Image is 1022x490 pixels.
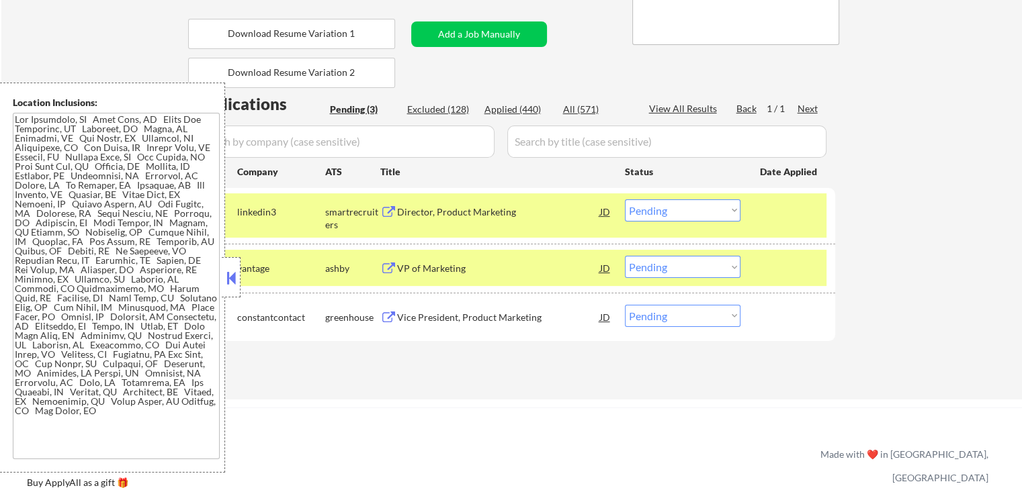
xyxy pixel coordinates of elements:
div: JD [599,199,612,224]
div: Company [237,165,325,179]
div: ashby [325,262,380,275]
div: Applications [192,96,325,112]
div: VP of Marketing [397,262,600,275]
div: Excluded (128) [407,103,474,116]
div: Made with ❤️ in [GEOGRAPHIC_DATA], [GEOGRAPHIC_DATA] [815,442,988,489]
div: JD [599,256,612,280]
div: Vice President, Product Marketing [397,311,600,324]
div: Title [380,165,612,179]
div: Date Applied [760,165,819,179]
div: Back [736,102,758,115]
div: Applied (440) [484,103,552,116]
div: 1 / 1 [767,102,798,115]
div: Pending (3) [330,103,397,116]
div: greenhouse [325,311,380,324]
button: Download Resume Variation 1 [188,19,395,49]
div: JD [599,305,612,329]
input: Search by company (case sensitive) [192,126,495,158]
div: Location Inclusions: [13,96,220,109]
div: linkedin3 [237,205,325,219]
div: Buy ApplyAll as a gift 🎁 [27,478,161,487]
div: smartrecruiters [325,205,380,232]
div: Director, Product Marketing [397,205,600,219]
div: Status [625,159,740,183]
div: Next [798,102,819,115]
div: View All Results [649,102,721,115]
a: Refer & earn free applications 👯‍♀️ [27,461,540,475]
div: constantcontact [237,311,325,324]
div: vantage [237,262,325,275]
div: ATS [325,165,380,179]
button: Download Resume Variation 2 [188,58,395,88]
input: Search by title (case sensitive) [507,126,826,158]
div: All (571) [563,103,630,116]
button: Add a Job Manually [411,21,547,47]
